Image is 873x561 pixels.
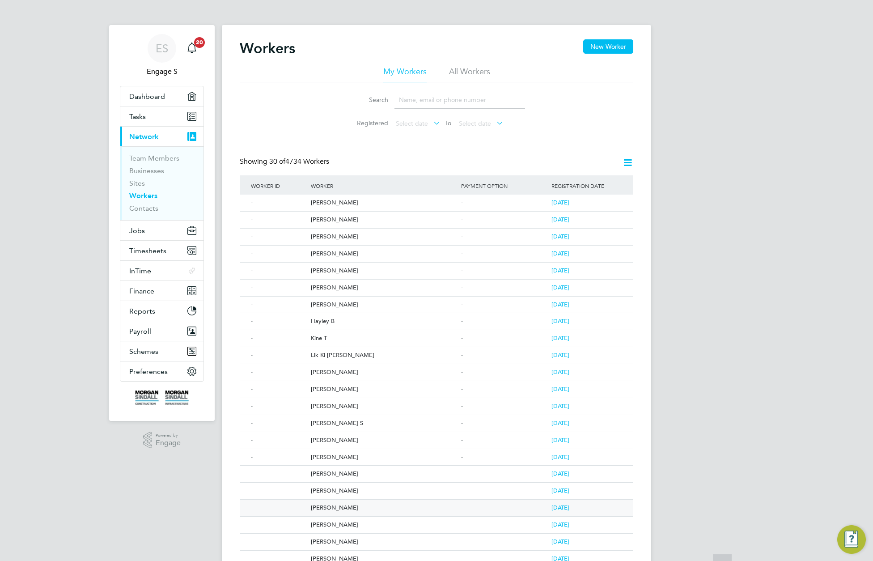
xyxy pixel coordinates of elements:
a: -[PERSON_NAME]-[DATE] [249,364,624,371]
div: - [249,195,309,211]
a: -Lik Ki [PERSON_NAME]-[DATE] [249,347,624,354]
a: -[PERSON_NAME]-[DATE] [249,245,624,253]
div: Showing [240,157,331,166]
span: 4734 Workers [269,157,329,166]
a: -[PERSON_NAME]-[DATE] [249,516,624,524]
div: - [249,313,309,330]
div: - [249,364,309,381]
div: [PERSON_NAME] [309,500,459,516]
span: [DATE] [551,301,569,308]
button: Reports [120,301,203,321]
div: Worker [309,175,459,196]
div: - [459,229,549,245]
label: Search [348,96,388,104]
span: InTime [129,267,151,275]
a: -[PERSON_NAME]-[DATE] [249,211,624,219]
span: 20 [194,37,205,48]
span: [DATE] [551,521,569,528]
span: [DATE] [551,504,569,511]
button: Preferences [120,361,203,381]
button: Schemes [120,341,203,361]
div: - [459,364,549,381]
div: - [249,534,309,550]
div: [PERSON_NAME] [309,246,459,262]
div: Lik Ki [PERSON_NAME] [309,347,459,364]
div: - [459,517,549,533]
span: Tasks [129,112,146,121]
span: Schemes [129,347,158,356]
div: - [249,483,309,499]
span: [DATE] [551,368,569,376]
span: Select date [396,119,428,127]
span: [DATE] [551,453,569,461]
span: Dashboard [129,92,165,101]
a: 20 [183,34,201,63]
a: -[PERSON_NAME]-[DATE] [249,262,624,270]
span: Jobs [129,226,145,235]
div: [PERSON_NAME] [309,534,459,550]
a: -[PERSON_NAME]-[DATE] [249,499,609,507]
a: -Hayley B-[DATE] [249,313,624,320]
span: [DATE] [551,402,569,410]
div: [PERSON_NAME] [309,449,459,466]
div: - [249,229,309,245]
div: - [249,466,309,482]
div: Worker ID [249,175,309,196]
span: [DATE] [551,487,569,494]
div: Payment Option [459,175,549,196]
span: [DATE] [551,216,569,223]
div: [PERSON_NAME] [309,466,459,482]
div: [PERSON_NAME] [309,263,459,279]
a: -[PERSON_NAME]-[DATE] [249,228,624,236]
a: -[PERSON_NAME]-[DATE] [249,381,624,388]
div: - [459,313,549,330]
input: Name, email or phone number [394,91,525,109]
div: [PERSON_NAME] [309,517,459,533]
div: [PERSON_NAME] [309,364,459,381]
span: [DATE] [551,436,569,444]
div: - [249,432,309,449]
div: - [459,297,549,313]
a: -[PERSON_NAME]-[DATE] [249,533,624,541]
div: - [459,415,549,432]
div: [PERSON_NAME] [309,297,459,313]
div: [PERSON_NAME] [309,398,459,415]
label: Registered [348,119,388,127]
div: - [459,195,549,211]
div: [PERSON_NAME] [309,432,459,449]
span: [DATE] [551,267,569,274]
a: -[PERSON_NAME]-[DATE] [249,398,624,405]
div: [PERSON_NAME] S [309,415,459,432]
li: All Workers [449,66,490,82]
span: ES [156,42,168,54]
a: Powered byEngage [143,432,181,449]
span: Engage [156,439,181,447]
span: Powered by [156,432,181,439]
div: - [459,432,549,449]
div: - [249,212,309,228]
a: Team Members [129,154,179,162]
div: - [459,330,549,347]
button: Payroll [120,321,203,341]
button: Jobs [120,221,203,240]
span: [DATE] [551,419,569,427]
a: ESEngage S [120,34,204,77]
div: Kine T [309,330,459,347]
a: Tasks [120,106,203,126]
span: [DATE] [551,351,569,359]
div: - [459,483,549,499]
span: Preferences [129,367,168,376]
span: [DATE] [551,250,569,257]
span: Select date [459,119,491,127]
div: - [459,280,549,296]
a: -[PERSON_NAME]-[DATE] [249,194,624,202]
span: [DATE] [551,233,569,240]
span: Timesheets [129,246,166,255]
div: - [459,466,549,482]
a: -[PERSON_NAME] S-[DATE] [249,415,624,422]
div: - [249,517,309,533]
div: - [249,246,309,262]
div: [PERSON_NAME] [309,381,459,398]
a: -[PERSON_NAME]-[DATE] [249,465,624,473]
span: 30 of [269,157,285,166]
